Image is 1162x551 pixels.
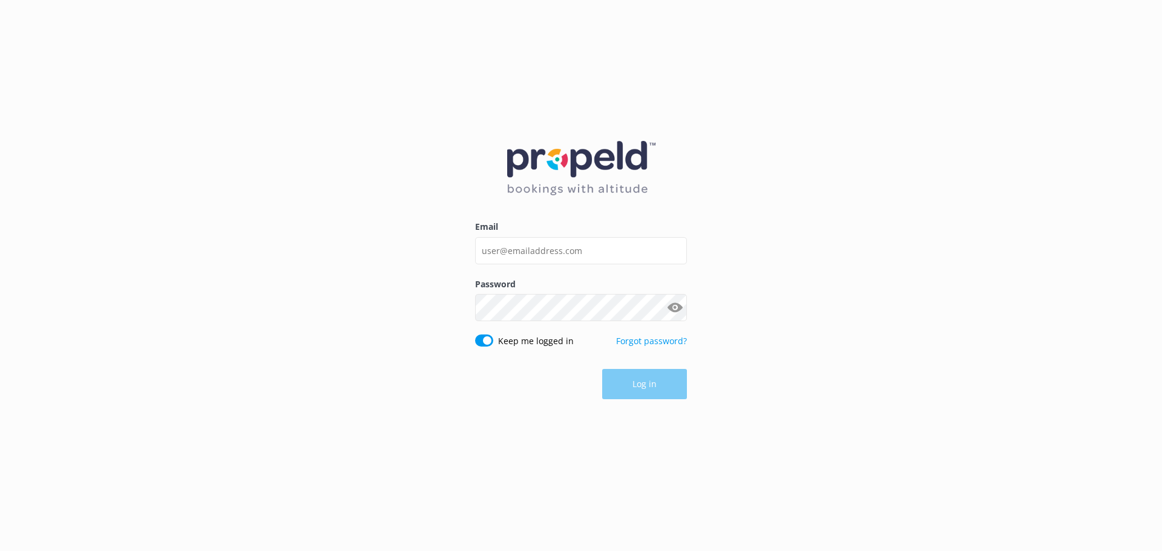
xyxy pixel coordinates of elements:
button: Show password [663,296,687,320]
input: user@emailaddress.com [475,237,687,264]
label: Password [475,278,687,291]
label: Email [475,220,687,233]
label: Keep me logged in [498,334,574,348]
img: 12-1677471078.png [507,141,655,196]
a: Forgot password? [616,335,687,347]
